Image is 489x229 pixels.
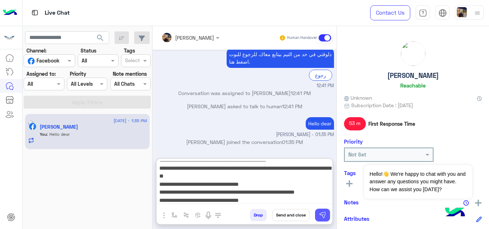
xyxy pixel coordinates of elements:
img: send attachment [160,211,168,220]
button: search [92,31,109,47]
p: Conversation was assigned to [PERSON_NAME] [155,89,334,97]
div: Select [124,56,140,66]
img: select flow [171,212,177,218]
span: Hello dear [47,131,70,137]
p: [PERSON_NAME] joined the conversation [155,138,334,146]
h6: Tags [344,170,482,176]
label: Priority [70,70,86,78]
label: Status [81,47,96,54]
img: add [475,200,481,206]
img: picture [401,41,425,66]
h6: Reachable [400,82,426,89]
div: رجوع [309,70,332,81]
button: Apply Filters [24,96,151,109]
img: Trigger scenario [183,212,189,218]
button: Drop [250,209,267,221]
img: hulul-logo.png [442,200,468,225]
img: tab [419,9,427,17]
span: [DATE] - 1:35 PM [113,118,147,124]
button: Trigger scenario [180,209,192,221]
span: Unknown [344,94,372,101]
img: send message [319,211,326,219]
span: You [40,131,47,137]
img: make a call [215,213,221,218]
img: userImage [457,7,467,17]
span: 53 m [344,117,366,130]
span: 12:41 PM [282,103,302,109]
span: 01:35 PM [282,139,303,145]
h6: Priority [344,138,363,145]
img: tab [30,8,39,17]
span: First Response Time [368,120,415,128]
p: 10/8/2025, 12:41 PM [227,48,334,68]
span: 12:41 PM [291,90,311,96]
p: [PERSON_NAME] asked to talk to human [155,103,334,110]
button: create order [192,209,204,221]
span: Hello!👋 We're happy to chat with you and answer any questions you might have. How can we assist y... [364,165,472,199]
button: Send and close [272,209,310,221]
img: notes [463,200,469,206]
button: select flow [169,209,180,221]
img: profile [473,9,482,18]
img: picture [28,120,34,127]
a: tab [416,5,430,20]
h6: Attributes [344,215,369,222]
span: search [96,34,105,42]
small: Human Handover [287,35,317,41]
img: create order [195,212,201,218]
label: Tags [124,47,135,54]
h5: [PERSON_NAME] [387,71,439,80]
p: Live Chat [45,8,70,18]
label: Channel: [26,47,47,54]
span: [PERSON_NAME] - 01:35 PM [276,131,334,138]
a: Contact Us [370,5,410,20]
img: send voice note [204,211,213,220]
img: Facebook [29,123,36,130]
h5: Mohamed Elsaba [40,124,78,130]
label: Note mentions [113,70,147,78]
span: Subscription Date : [DATE] [351,101,413,109]
img: Logo [3,5,17,20]
p: 10/8/2025, 1:35 PM [306,117,334,130]
img: 312138898846134 [3,31,16,44]
img: tab [439,9,447,17]
label: Assigned to: [26,70,56,78]
h6: Notes [344,199,359,205]
span: 12:41 PM [316,83,334,89]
